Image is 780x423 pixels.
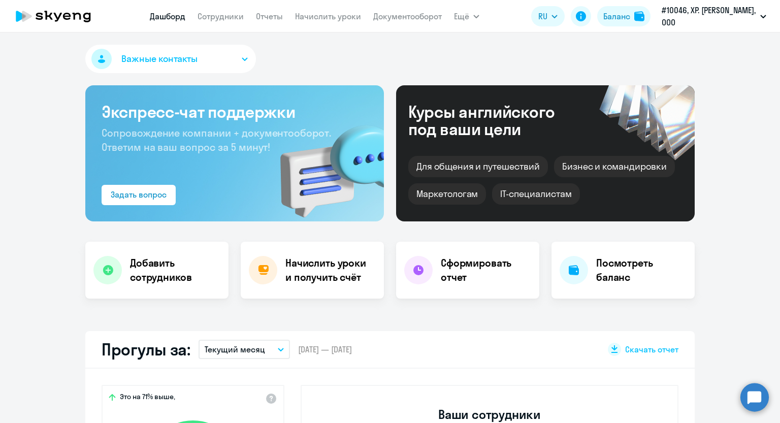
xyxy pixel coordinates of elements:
button: Задать вопрос [102,185,176,205]
h4: Добавить сотрудников [130,256,220,284]
button: Балансbalance [597,6,651,26]
span: Сопровождение компании + документооборот. Ответим на ваш вопрос за 5 минут! [102,126,331,153]
h3: Экспресс-чат поддержки [102,102,368,122]
a: Документооборот [373,11,442,21]
div: IT-специалистам [492,183,579,205]
img: balance [634,11,644,21]
h4: Посмотреть баланс [596,256,687,284]
img: bg-img [266,107,384,221]
button: #10046, ХР. [PERSON_NAME], ООО [657,4,771,28]
div: Бизнес и командировки [554,156,675,177]
h4: Начислить уроки и получить счёт [285,256,374,284]
div: Маркетологам [408,183,486,205]
a: Начислить уроки [295,11,361,21]
h2: Прогулы за: [102,339,190,360]
button: Текущий месяц [199,340,290,359]
div: Баланс [603,10,630,22]
span: Важные контакты [121,52,198,66]
a: Дашборд [150,11,185,21]
span: Это на 71% выше, [120,392,175,404]
span: RU [538,10,547,22]
span: Скачать отчет [625,344,678,355]
button: Важные контакты [85,45,256,73]
div: Для общения и путешествий [408,156,548,177]
button: Ещё [454,6,479,26]
p: Текущий месяц [205,343,265,355]
span: Ещё [454,10,469,22]
a: Отчеты [256,11,283,21]
div: Задать вопрос [111,188,167,201]
div: Курсы английского под ваши цели [408,103,582,138]
h4: Сформировать отчет [441,256,531,284]
span: [DATE] — [DATE] [298,344,352,355]
a: Сотрудники [198,11,244,21]
button: RU [531,6,565,26]
p: #10046, ХР. [PERSON_NAME], ООО [662,4,756,28]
